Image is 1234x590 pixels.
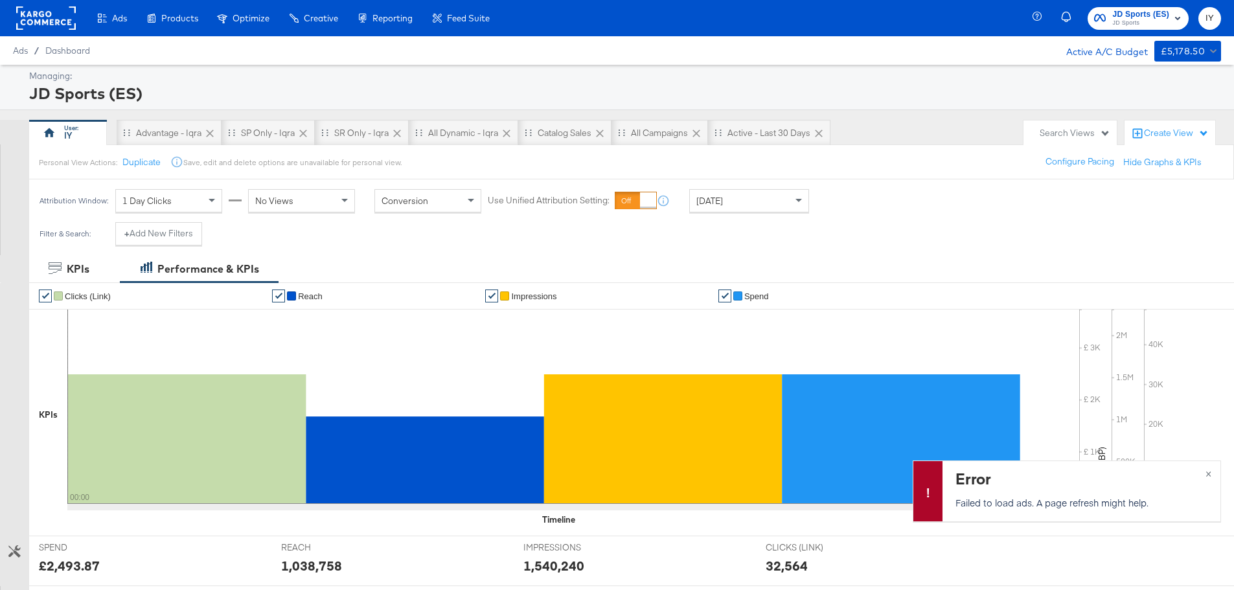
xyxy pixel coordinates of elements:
[1161,43,1205,60] div: £5,178.50
[1154,41,1221,62] button: £5,178.50
[1112,8,1169,21] span: JD Sports (ES)
[29,70,1218,82] div: Managing:
[1053,41,1148,60] div: Active A/C Budget
[334,127,389,139] div: SR only - Iqra
[955,468,1204,489] div: Error
[485,289,498,302] a: ✔
[631,127,688,139] div: All Campaigns
[304,13,338,23] span: Creative
[372,13,413,23] span: Reporting
[161,13,198,23] span: Products
[157,262,259,277] div: Performance & KPIs
[136,127,201,139] div: Advantage - Iqra
[1123,156,1202,168] button: Hide Graphs & KPIs
[525,129,532,136] div: Drag to reorder tab
[488,195,610,207] label: Use Unified Attribution Setting:
[298,291,323,301] span: Reach
[1144,127,1209,140] div: Create View
[233,13,269,23] span: Optimize
[122,195,172,207] span: 1 Day Clicks
[415,129,422,136] div: Drag to reorder tab
[744,291,769,301] span: Spend
[1088,7,1189,30] button: JD Sports (ES)JD Sports
[1040,127,1110,139] div: Search Views
[115,222,202,245] button: +Add New Filters
[28,45,45,56] span: /
[1196,461,1220,484] button: ×
[718,289,731,302] a: ✔
[112,13,127,23] span: Ads
[1204,11,1216,26] span: IY
[39,556,100,575] div: £2,493.87
[124,227,130,240] strong: +
[714,129,722,136] div: Drag to reorder tab
[67,262,89,277] div: KPIs
[39,157,117,168] div: Personal View Actions:
[618,129,625,136] div: Drag to reorder tab
[281,541,378,554] span: REACH
[428,127,498,139] div: All Dynamic - Iqra
[1036,150,1123,174] button: Configure Pacing
[955,496,1204,509] p: Failed to load ads. A page refresh might help.
[123,129,130,136] div: Drag to reorder tab
[696,195,723,207] span: [DATE]
[122,156,161,168] button: Duplicate
[523,556,584,575] div: 1,540,240
[39,229,91,238] div: Filter & Search:
[542,514,575,526] div: Timeline
[39,541,136,554] span: SPEND
[183,157,402,168] div: Save, edit and delete options are unavailable for personal view.
[281,556,342,575] div: 1,038,758
[241,127,295,139] div: SP only - Iqra
[1205,465,1211,480] span: ×
[65,291,111,301] span: Clicks (Link)
[255,195,293,207] span: No Views
[39,409,58,421] div: KPIs
[766,541,863,554] span: CLICKS (LINK)
[447,13,490,23] span: Feed Suite
[523,541,621,554] span: IMPRESSIONS
[29,82,1218,104] div: JD Sports (ES)
[1112,18,1169,28] span: JD Sports
[64,130,72,142] div: IY
[13,45,28,56] span: Ads
[321,129,328,136] div: Drag to reorder tab
[272,289,285,302] a: ✔
[39,196,109,205] div: Attribution Window:
[511,291,556,301] span: Impressions
[766,556,808,575] div: 32,564
[727,127,810,139] div: Active - Last 30 Days
[39,289,52,302] a: ✔
[228,129,235,136] div: Drag to reorder tab
[45,45,90,56] a: Dashboard
[382,195,428,207] span: Conversion
[538,127,591,139] div: Catalog Sales
[1198,7,1221,30] button: IY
